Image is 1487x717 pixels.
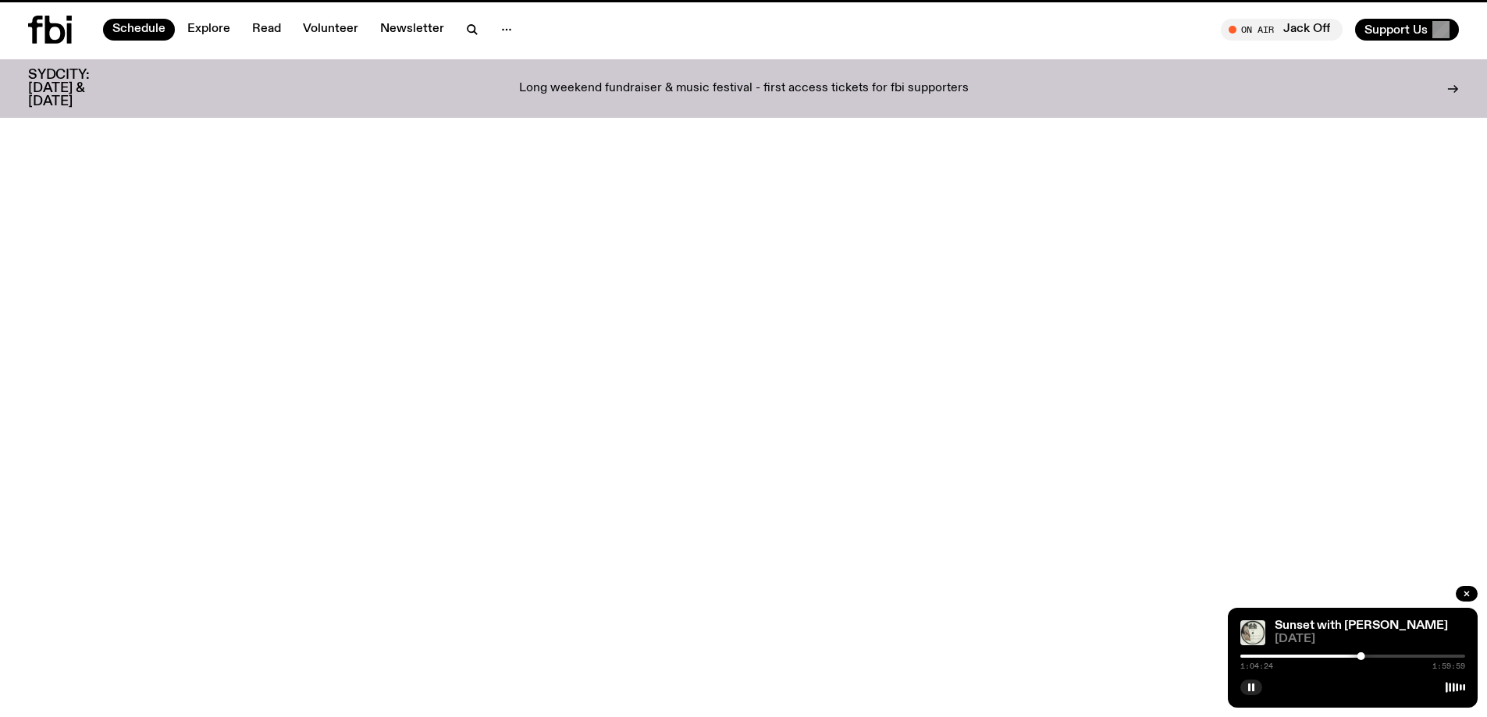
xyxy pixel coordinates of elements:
[1275,619,1448,632] a: Sunset with [PERSON_NAME]
[1275,634,1465,645] span: [DATE]
[1364,23,1428,37] span: Support Us
[519,82,969,96] p: Long weekend fundraiser & music festival - first access tickets for fbi supporters
[293,19,368,41] a: Volunteer
[243,19,290,41] a: Read
[1432,662,1465,670] span: 1:59:59
[1240,662,1273,670] span: 1:04:24
[1221,19,1343,41] button: On AirJack Off
[178,19,240,41] a: Explore
[103,19,175,41] a: Schedule
[371,19,454,41] a: Newsletter
[1355,19,1459,41] button: Support Us
[28,69,128,108] h3: SYDCITY: [DATE] & [DATE]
